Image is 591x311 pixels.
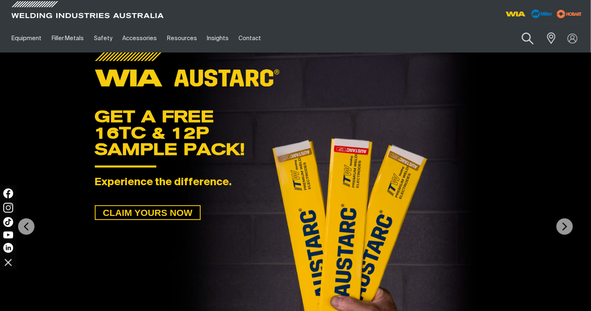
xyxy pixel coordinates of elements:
[117,24,162,52] a: Accessories
[3,232,13,238] img: YouTube
[557,218,573,235] img: NextArrow
[89,24,117,52] a: Safety
[3,217,13,227] img: TikTok
[202,24,234,52] a: Insights
[554,8,584,20] img: miller
[96,205,200,220] span: CLAIM YOURS NOW
[3,203,13,213] img: Instagram
[504,29,542,48] input: Product name or item number...
[1,255,15,269] img: hide socials
[95,205,201,220] a: CLAIM YOURS NOW
[95,108,497,157] div: GET A FREE 16TC & 12P SAMPLE PACK!
[3,243,13,253] img: LinkedIn
[95,177,497,189] div: Experience the difference.
[46,24,89,52] a: Filler Metals
[7,24,46,52] a: Equipment
[162,24,202,52] a: Resources
[234,24,266,52] a: Contact
[18,218,34,235] img: PrevArrow
[3,188,13,198] img: Facebook
[511,27,545,50] button: Search products
[7,24,440,52] nav: Main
